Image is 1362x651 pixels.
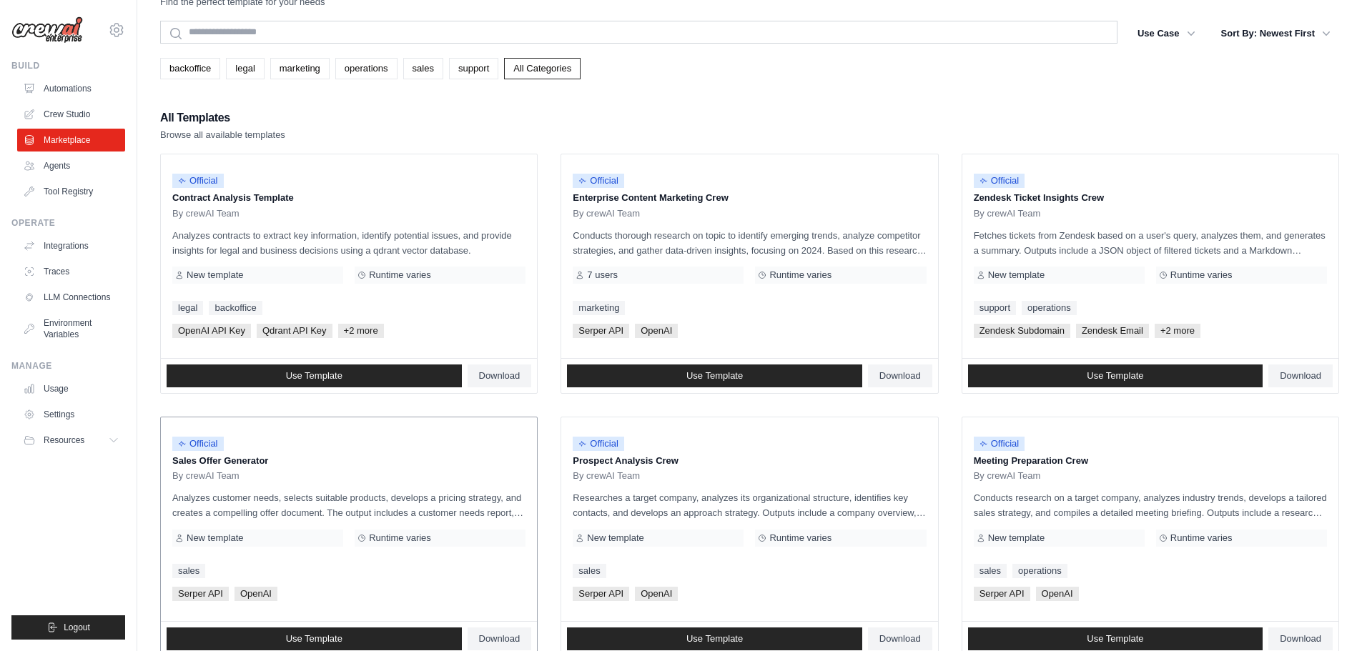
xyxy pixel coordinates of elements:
[338,324,384,338] span: +2 more
[573,174,624,188] span: Official
[226,58,264,79] a: legal
[635,587,678,601] span: OpenAI
[235,587,277,601] span: OpenAI
[369,532,431,544] span: Runtime varies
[974,490,1327,520] p: Conducts research on a target company, analyzes industry trends, develops a tailored sales strate...
[769,532,831,544] span: Runtime varies
[974,301,1016,315] a: support
[573,301,625,315] a: marketing
[1268,627,1333,650] a: Download
[573,324,629,338] span: Serper API
[686,633,743,645] span: Use Template
[1170,532,1233,544] span: Runtime varies
[172,437,224,451] span: Official
[974,191,1327,205] p: Zendesk Ticket Insights Crew
[11,217,125,229] div: Operate
[974,324,1070,338] span: Zendesk Subdomain
[17,377,125,400] a: Usage
[974,228,1327,258] p: Fetches tickets from Zendesk based on a user's query, analyzes them, and generates a summary. Out...
[974,454,1327,468] p: Meeting Preparation Crew
[160,108,285,128] h2: All Templates
[187,269,243,281] span: New template
[11,360,125,372] div: Manage
[1213,21,1339,46] button: Sort By: Newest First
[479,633,520,645] span: Download
[769,269,831,281] span: Runtime varies
[167,627,462,650] a: Use Template
[172,587,229,601] span: Serper API
[1280,370,1321,382] span: Download
[160,128,285,142] p: Browse all available templates
[209,301,262,315] a: backoffice
[1087,370,1143,382] span: Use Template
[573,228,926,258] p: Conducts thorough research on topic to identify emerging trends, analyze competitor strategies, a...
[17,286,125,309] a: LLM Connections
[17,154,125,177] a: Agents
[1036,587,1079,601] span: OpenAI
[187,532,243,544] span: New template
[17,77,125,100] a: Automations
[172,301,203,315] a: legal
[172,490,525,520] p: Analyzes customer needs, selects suitable products, develops a pricing strategy, and creates a co...
[172,324,251,338] span: OpenAI API Key
[17,260,125,283] a: Traces
[17,129,125,151] a: Marketplace
[587,532,643,544] span: New template
[635,324,678,338] span: OpenAI
[1087,633,1143,645] span: Use Template
[160,58,220,79] a: backoffice
[974,587,1030,601] span: Serper API
[573,191,926,205] p: Enterprise Content Marketing Crew
[17,234,125,257] a: Integrations
[1022,301,1077,315] a: operations
[468,627,532,650] a: Download
[11,16,83,44] img: Logo
[172,228,525,258] p: Analyzes contracts to extract key information, identify potential issues, and provide insights fo...
[974,437,1025,451] span: Official
[172,454,525,468] p: Sales Offer Generator
[573,208,640,219] span: By crewAI Team
[573,490,926,520] p: Researches a target company, analyzes its organizational structure, identifies key contacts, and ...
[17,103,125,126] a: Crew Studio
[573,437,624,451] span: Official
[968,627,1263,650] a: Use Template
[64,622,90,633] span: Logout
[879,633,921,645] span: Download
[968,364,1263,387] a: Use Template
[1155,324,1200,338] span: +2 more
[449,58,498,79] a: support
[587,269,618,281] span: 7 users
[974,208,1041,219] span: By crewAI Team
[567,364,862,387] a: Use Template
[879,370,921,382] span: Download
[567,627,862,650] a: Use Template
[167,364,462,387] a: Use Template
[17,312,125,346] a: Environment Variables
[1076,324,1149,338] span: Zendesk Email
[1280,633,1321,645] span: Download
[573,454,926,468] p: Prospect Analysis Crew
[1268,364,1333,387] a: Download
[868,364,932,387] a: Download
[1170,269,1233,281] span: Runtime varies
[468,364,532,387] a: Download
[270,58,330,79] a: marketing
[44,434,84,446] span: Resources
[11,60,125,71] div: Build
[17,403,125,426] a: Settings
[286,370,342,382] span: Use Template
[172,208,240,219] span: By crewAI Team
[974,564,1007,578] a: sales
[988,269,1045,281] span: New template
[172,564,205,578] a: sales
[172,470,240,482] span: By crewAI Team
[172,191,525,205] p: Contract Analysis Template
[369,269,431,281] span: Runtime varies
[573,470,640,482] span: By crewAI Team
[403,58,443,79] a: sales
[1012,564,1067,578] a: operations
[573,564,606,578] a: sales
[17,180,125,203] a: Tool Registry
[988,532,1045,544] span: New template
[868,627,932,650] a: Download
